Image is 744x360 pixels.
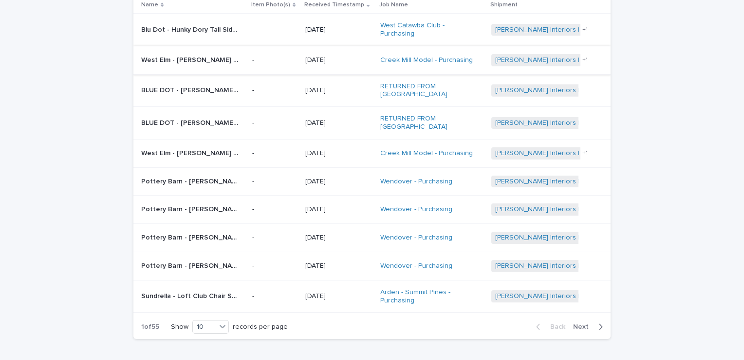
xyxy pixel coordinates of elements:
[305,149,372,158] p: [DATE]
[252,26,298,34] p: -
[582,150,588,156] span: + 1
[133,280,611,313] tr: Sundrella - Loft Club Chair Sunbrella Upholstery Spectrum Denim (48086-0000) 2 | 70507Sundrella -...
[141,232,241,242] p: Pottery Barn - Clemente Woven Striped Outdoor Pillow- Driftwood- 20in #84-2068972 | 75838
[133,196,611,224] tr: Pottery Barn - [PERSON_NAME] Striped Outdoor Pillow- Driftwood- 20in #[US_EMPLOYER_IDENTIFICATION...
[133,107,611,140] tr: BLUE DOT - [PERSON_NAME] TASK CHAIR / PANDA | 76114BLUE DOT - [PERSON_NAME] TASK CHAIR / PANDA | ...
[544,323,565,330] span: Back
[380,178,452,186] a: Wendover - Purchasing
[141,203,241,214] p: Pottery Barn - Clemente Woven Striped Outdoor Pillow- Driftwood- 20in #84-2068972 | 75837
[141,147,241,158] p: West Elm - Sadie Wall Hooks- White- 24in #71-9490188 | 75349
[141,176,241,186] p: Pottery Barn - Clemente Woven Striped Outdoor Pillow- Driftwood- 20in #84-2068972 | 75839
[305,26,372,34] p: [DATE]
[133,315,167,339] p: 1 of 55
[252,205,298,214] p: -
[252,86,298,95] p: -
[380,205,452,214] a: Wendover - Purchasing
[495,119,664,127] a: [PERSON_NAME] Interiors | Inbound Shipment | 24903
[305,178,372,186] p: [DATE]
[252,262,298,270] p: -
[305,205,372,214] p: [DATE]
[380,149,473,158] a: Creek Mill Model - Purchasing
[495,205,663,214] a: [PERSON_NAME] Interiors | Inbound Shipment | 24823
[380,56,473,64] a: Creek Mill Model - Purchasing
[305,86,372,95] p: [DATE]
[495,234,663,242] a: [PERSON_NAME] Interiors | Inbound Shipment | 24823
[193,322,216,332] div: 10
[133,139,611,167] tr: West Elm - [PERSON_NAME] [PERSON_NAME]- 24in #[US_EMPLOYER_IDENTIFICATION_NUMBER] | 75349West Elm...
[252,149,298,158] p: -
[133,167,611,196] tr: Pottery Barn - [PERSON_NAME] Striped Outdoor Pillow- Driftwood- 20in #[US_EMPLOYER_IDENTIFICATION...
[495,262,663,270] a: [PERSON_NAME] Interiors | Inbound Shipment | 24823
[305,119,372,127] p: [DATE]
[582,27,588,33] span: + 1
[252,56,298,64] p: -
[305,262,372,270] p: [DATE]
[380,21,478,38] a: West Catawba Club - Purchasing
[252,178,298,186] p: -
[252,119,298,127] p: -
[573,323,595,330] span: Next
[305,292,372,300] p: [DATE]
[252,292,298,300] p: -
[582,57,588,63] span: + 1
[380,115,478,131] a: RETURNED FROM [GEOGRAPHIC_DATA]
[233,323,288,331] p: records per page
[380,234,452,242] a: Wendover - Purchasing
[141,84,241,95] p: BLUE DOT - MAHARAM MELD TASK CHAIR / PANDA | 76115
[380,288,478,305] a: Arden - Summit Pines - Purchasing
[495,86,664,95] a: [PERSON_NAME] Interiors | Inbound Shipment | 24903
[305,234,372,242] p: [DATE]
[495,56,647,64] a: [PERSON_NAME] Interiors | TDC Delivery | 24771
[495,178,663,186] a: [PERSON_NAME] Interiors | Inbound Shipment | 24823
[495,26,664,34] a: [PERSON_NAME] Interiors | Inbound Shipment | 24824
[380,82,478,99] a: RETURNED FROM [GEOGRAPHIC_DATA]
[141,24,241,34] p: Blu Dot - Hunky Dory Tall Side Table | 75845
[141,260,241,270] p: Pottery Barn - Clemente Woven Striped Outdoor Pillow- Driftwood- 20in #84-2068972 | 75840
[569,322,611,331] button: Next
[252,234,298,242] p: -
[141,117,241,127] p: BLUE DOT - MAHARAM MELD TASK CHAIR / PANDA | 76114
[141,54,241,64] p: West Elm - Coen Ceramic Vase- Opal- 15in #71-2291118 | 75338
[133,14,611,46] tr: Blu Dot - Hunky Dory Tall Side Table | 75845Blu Dot - Hunky Dory Tall Side Table | 75845 -[DATE]W...
[133,252,611,280] tr: Pottery Barn - [PERSON_NAME] Striped Outdoor Pillow- Driftwood- 20in #[US_EMPLOYER_IDENTIFICATION...
[133,46,611,74] tr: West Elm - [PERSON_NAME] Ceramic Vase- Opal- 15in #[US_EMPLOYER_IDENTIFICATION_NUMBER] | 75338Wes...
[495,292,661,300] a: [PERSON_NAME] Interiors | Inbound Shipment | 23312
[171,323,188,331] p: Show
[528,322,569,331] button: Back
[133,224,611,252] tr: Pottery Barn - [PERSON_NAME] Striped Outdoor Pillow- Driftwood- 20in #[US_EMPLOYER_IDENTIFICATION...
[133,74,611,107] tr: BLUE DOT - [PERSON_NAME] TASK CHAIR / PANDA | 76115BLUE DOT - [PERSON_NAME] TASK CHAIR / PANDA | ...
[141,290,241,300] p: Sundrella - Loft Club Chair Sunbrella Upholstery Spectrum Denim (48086-0000) 2 | 70507
[305,56,372,64] p: [DATE]
[380,262,452,270] a: Wendover - Purchasing
[495,149,647,158] a: [PERSON_NAME] Interiors | TDC Delivery | 24771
